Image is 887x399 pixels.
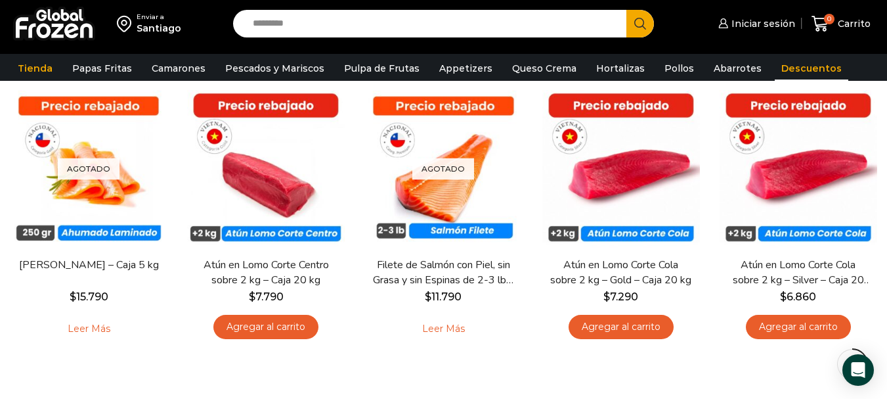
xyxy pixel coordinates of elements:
[337,56,426,81] a: Pulpa de Frutas
[117,12,137,35] img: address-field-icon.svg
[249,291,255,303] span: $
[834,17,871,30] span: Carrito
[746,315,851,339] a: Agregar al carrito: “Atún en Lomo Corte Cola sobre 2 kg - Silver - Caja 20 kg”
[402,315,485,342] a: Leé más sobre “Filete de Salmón con Piel, sin Grasa y sin Espinas de 2-3 lb - Premium - Caja 10 kg”
[506,56,583,81] a: Queso Crema
[425,291,462,303] bdi: 11.790
[780,291,816,303] bdi: 6.860
[58,158,119,179] p: Agotado
[425,291,431,303] span: $
[249,291,284,303] bdi: 7.790
[137,22,181,35] div: Santiago
[842,354,874,386] div: Open Intercom Messenger
[66,56,139,81] a: Papas Fritas
[808,9,874,39] a: 0 Carrito
[219,56,331,81] a: Pescados y Mariscos
[145,56,212,81] a: Camarones
[11,56,59,81] a: Tienda
[213,315,318,339] a: Agregar al carrito: “Atún en Lomo Corte Centro sobre 2 kg - Caja 20 kg”
[433,56,499,81] a: Appetizers
[590,56,651,81] a: Hortalizas
[824,14,834,24] span: 0
[70,291,76,303] span: $
[626,10,654,37] button: Search button
[658,56,701,81] a: Pollos
[550,258,692,288] a: Atún en Lomo Corte Cola sobre 2 kg – Gold – Caja 20 kg
[569,315,674,339] a: Agregar al carrito: “Atún en Lomo Corte Cola sobre 2 kg - Gold – Caja 20 kg”
[727,258,869,288] a: Atún en Lomo Corte Cola sobre 2 kg – Silver – Caja 20 kg
[728,17,795,30] span: Iniciar sesión
[195,258,337,288] a: Atún en Lomo Corte Centro sobre 2 kg – Caja 20 kg
[47,315,131,342] a: Leé más sobre “Salmón Ahumado Laminado - Caja 5 kg”
[603,291,610,303] span: $
[70,291,108,303] bdi: 15.790
[372,258,514,288] a: Filete de Salmón con Piel, sin Grasa y sin Espinas de 2-3 lb – Premium – Caja 10 kg
[780,291,787,303] span: $
[715,11,795,37] a: Iniciar sesión
[18,258,160,273] a: [PERSON_NAME] – Caja 5 kg
[412,158,474,179] p: Agotado
[707,56,768,81] a: Abarrotes
[137,12,181,22] div: Enviar a
[603,291,638,303] bdi: 7.290
[775,56,848,81] a: Descuentos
